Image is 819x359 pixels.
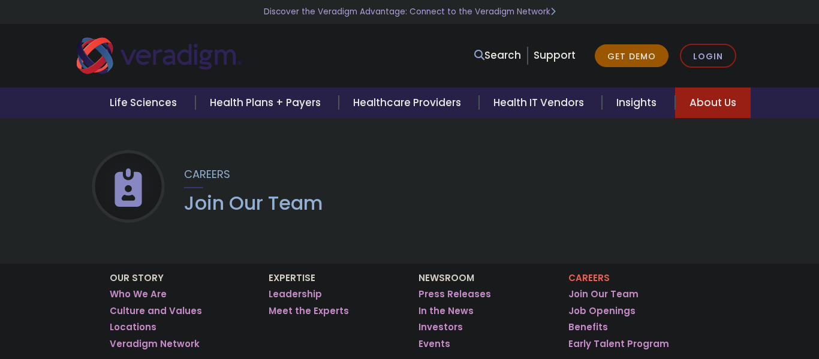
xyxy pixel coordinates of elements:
a: Who We Are [110,288,167,300]
a: Health Plans + Payers [195,88,339,118]
a: Healthcare Providers [339,88,479,118]
a: Job Openings [568,305,636,317]
a: Locations [110,321,156,333]
a: Join Our Team [568,288,639,300]
a: Early Talent Program [568,338,669,350]
span: Careers [184,167,230,182]
a: Health IT Vendors [479,88,602,118]
a: Insights [602,88,675,118]
a: Culture and Values [110,305,202,317]
a: Login [680,44,736,68]
span: Learn More [550,6,556,17]
a: Discover the Veradigm Advantage: Connect to the Veradigm NetworkLearn More [264,6,556,17]
h1: Join Our Team [184,192,323,215]
a: Get Demo [595,44,669,68]
a: Benefits [568,321,608,333]
a: Investors [418,321,463,333]
a: Support [534,48,576,62]
a: Search [474,47,521,64]
a: Life Sciences [95,88,195,118]
a: Events [418,338,450,350]
a: About Us [675,88,751,118]
a: Leadership [269,288,322,300]
a: Meet the Experts [269,305,349,317]
img: Veradigm logo [77,36,242,76]
a: Veradigm Network [110,338,200,350]
a: Press Releases [418,288,491,300]
a: In the News [418,305,474,317]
